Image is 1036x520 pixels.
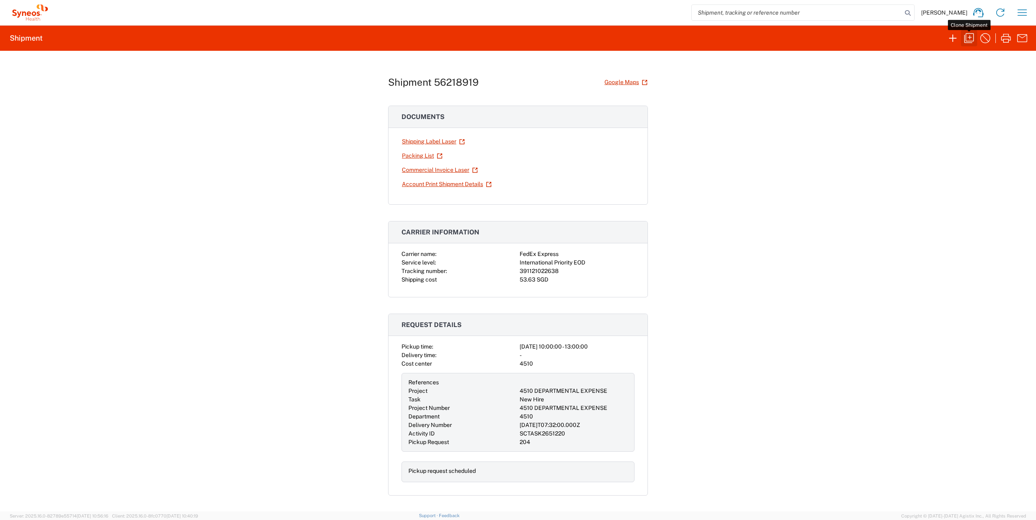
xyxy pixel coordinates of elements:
div: Project [408,387,516,395]
span: [DATE] 10:56:16 [77,513,108,518]
div: SCTASK2651220 [520,429,628,438]
span: Cost center [401,360,432,367]
div: Task [408,395,516,404]
span: [DATE] 10:40:19 [166,513,198,518]
span: Carrier name: [401,251,436,257]
div: - [520,351,635,360]
div: 4510 DEPARTMENTAL EXPENSE [520,404,628,412]
div: 4510 DEPARTMENTAL EXPENSE [520,387,628,395]
span: Request details [401,321,462,329]
div: 53.63 SGD [520,275,635,284]
span: Tracking number: [401,268,447,274]
span: Shipping cost [401,276,437,283]
div: Project Number [408,404,516,412]
div: 391121022638 [520,267,635,275]
span: Copyright © [DATE]-[DATE] Agistix Inc., All Rights Reserved [901,512,1026,520]
span: Client: 2025.16.0-8fc0770 [112,513,198,518]
div: Delivery Number [408,421,516,429]
div: Activity ID [408,429,516,438]
h2: Shipment [10,33,43,43]
span: Server: 2025.16.0-82789e55714 [10,513,108,518]
span: [PERSON_NAME] [921,9,967,16]
span: Pickup request scheduled [408,468,476,474]
span: Delivery time: [401,352,436,358]
div: [DATE] 10:00:00 - 13:00:00 [520,342,635,351]
span: References [408,379,439,386]
a: Account Print Shipment Details [401,177,492,191]
div: FedEx Express [520,250,635,258]
div: 4510 [520,412,628,421]
a: Packing List [401,149,443,163]
a: Commercial Invoice Laser [401,163,478,177]
span: Service level: [401,259,436,266]
div: 204 [520,438,628,446]
input: Shipment, tracking or reference number [692,5,902,20]
span: Carrier information [401,228,479,236]
h1: Shipment 56218919 [388,76,479,88]
div: New Hire [520,395,628,404]
div: 4510 [520,360,635,368]
div: International Priority EOD [520,258,635,267]
div: Pickup Request [408,438,516,446]
div: Department [408,412,516,421]
a: Google Maps [604,75,648,89]
span: Documents [401,113,445,121]
div: [DATE]T07:32:00.000Z [520,421,628,429]
a: Shipping Label Laser [401,134,465,149]
a: Support [419,513,439,518]
a: Feedback [439,513,460,518]
span: Pickup time: [401,343,433,350]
